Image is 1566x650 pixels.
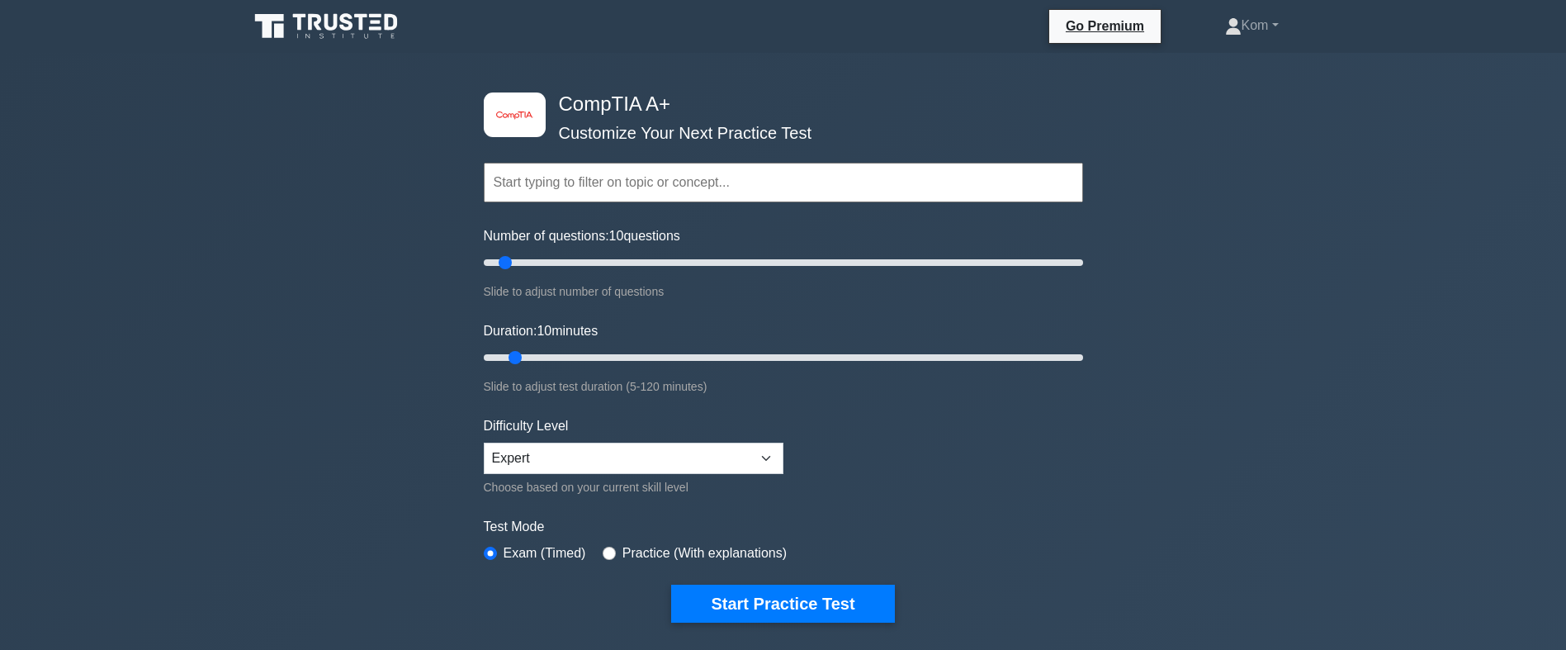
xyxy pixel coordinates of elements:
div: Slide to adjust test duration (5-120 minutes) [484,377,1083,396]
label: Duration: minutes [484,321,598,341]
label: Test Mode [484,517,1083,537]
div: Slide to adjust number of questions [484,282,1083,301]
div: Choose based on your current skill level [484,477,783,497]
label: Exam (Timed) [504,543,586,563]
label: Practice (With explanations) [622,543,787,563]
span: 10 [537,324,551,338]
h4: CompTIA A+ [552,93,1002,116]
button: Start Practice Test [671,585,894,623]
label: Difficulty Level [484,416,569,436]
input: Start typing to filter on topic or concept... [484,163,1083,202]
a: Go Premium [1056,16,1154,36]
a: Kom [1185,9,1318,42]
label: Number of questions: questions [484,226,680,246]
span: 10 [609,229,624,243]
